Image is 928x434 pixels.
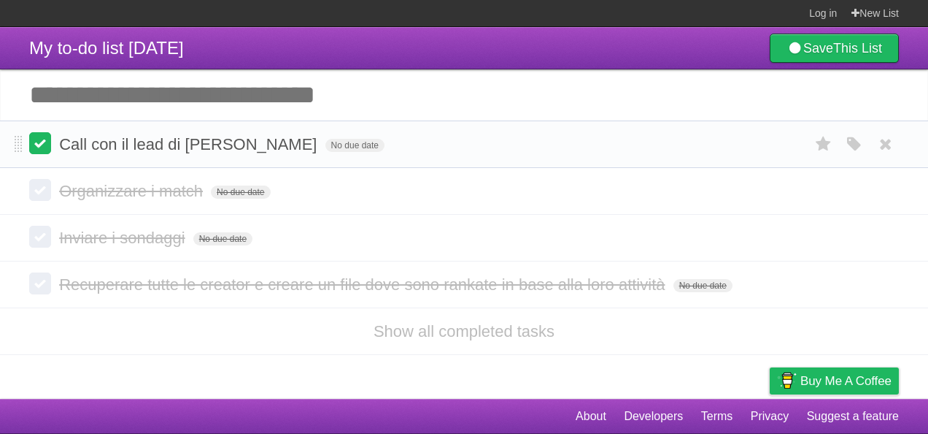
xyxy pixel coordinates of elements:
a: Suggest a feature [807,403,899,430]
span: Call con il lead di [PERSON_NAME] [59,135,320,153]
a: Privacy [751,403,789,430]
label: Done [29,226,51,248]
span: Recuperare tutte le creator e creare un file dove sono rankate in base alla loro attività [59,275,668,294]
a: Developers [624,403,683,430]
a: Show all completed tasks [374,322,554,340]
a: About [576,403,606,430]
label: Star task [810,132,838,156]
b: This List [833,41,882,56]
span: No due date [193,232,252,245]
span: No due date [211,186,270,199]
span: Inviare i sondaggi [59,229,188,247]
label: Done [29,273,51,294]
span: Organizzare i match [59,182,206,200]
a: SaveThis List [770,34,899,63]
img: Buy me a coffee [777,368,797,393]
a: Terms [701,403,733,430]
span: Buy me a coffee [800,368,892,394]
a: Buy me a coffee [770,368,899,395]
span: No due date [673,279,732,292]
label: Done [29,132,51,154]
span: My to-do list [DATE] [29,38,184,58]
span: No due date [325,139,384,152]
label: Done [29,179,51,201]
